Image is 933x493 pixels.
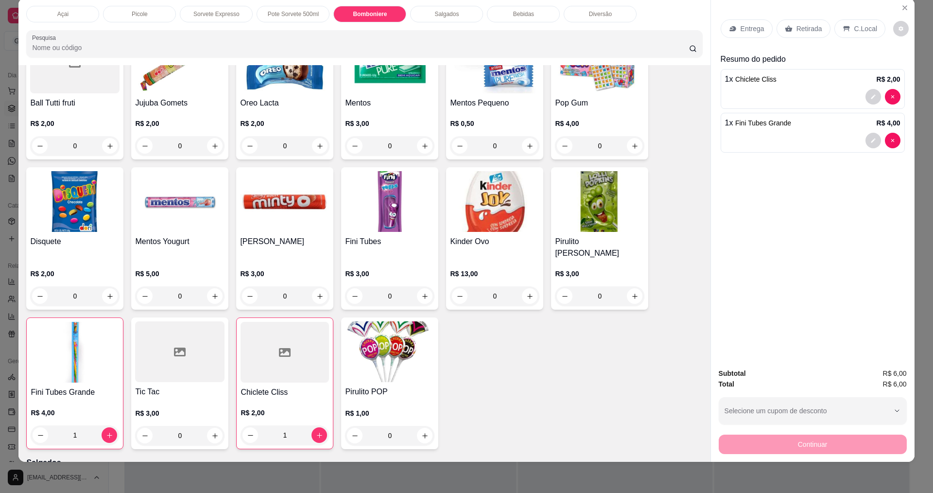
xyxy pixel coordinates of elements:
p: R$ 0,50 [450,119,539,128]
button: increase-product-quantity [522,138,537,154]
p: C.Local [854,24,877,34]
p: R$ 2,00 [240,119,329,128]
span: R$ 6,00 [883,368,907,379]
span: R$ 6,00 [883,379,907,389]
img: product-image [31,322,119,383]
p: Picole [132,10,148,18]
p: Salgados [26,457,702,469]
p: R$ 3,00 [555,269,644,279]
button: increase-product-quantity [627,288,642,304]
button: increase-product-quantity [312,288,328,304]
p: Salgados [434,10,459,18]
p: R$ 2,00 [30,119,120,128]
button: decrease-product-quantity [865,89,881,105]
button: increase-product-quantity [102,288,118,304]
h4: Pirulito [PERSON_NAME] [555,236,644,259]
button: decrease-product-quantity [557,288,572,304]
h4: Fini Tubes Grande [31,387,119,398]
h4: Mentos [345,97,434,109]
button: decrease-product-quantity [33,427,48,443]
button: increase-product-quantity [417,138,432,154]
p: R$ 2,00 [135,119,225,128]
button: decrease-product-quantity [347,288,363,304]
button: decrease-product-quantity [137,288,153,304]
h4: Disquete [30,236,120,247]
h4: Mentos Yougurt [135,236,225,247]
button: increase-product-quantity [417,428,432,443]
button: increase-product-quantity [102,138,118,154]
button: decrease-product-quantity [893,21,909,36]
button: increase-product-quantity [417,288,432,304]
h4: Chiclete Cliss [241,387,329,398]
button: decrease-product-quantity [32,288,48,304]
button: decrease-product-quantity [452,288,467,304]
button: decrease-product-quantity [557,138,572,154]
input: Pesquisa [32,43,689,53]
button: increase-product-quantity [522,288,537,304]
button: increase-product-quantity [102,427,117,443]
p: Diversão [589,10,612,18]
p: Pote Sorvete 500ml [268,10,319,18]
strong: Subtotal [719,370,746,377]
p: R$ 1,00 [345,408,434,418]
p: R$ 5,00 [135,269,225,279]
h4: [PERSON_NAME] [240,236,329,247]
button: decrease-product-quantity [32,138,48,154]
img: product-image [345,321,434,382]
label: Pesquisa [32,34,59,42]
span: Chiclete Cliss [735,75,777,83]
img: product-image [345,171,434,232]
button: decrease-product-quantity [347,428,363,443]
p: R$ 4,00 [877,118,900,128]
button: decrease-product-quantity [137,428,153,443]
p: Entrega [741,24,764,34]
p: 1 x [725,73,777,85]
h4: Kinder Ovo [450,236,539,247]
p: R$ 3,00 [345,269,434,279]
p: R$ 2,00 [877,74,900,84]
button: increase-product-quantity [311,427,327,443]
button: increase-product-quantity [627,138,642,154]
p: R$ 2,00 [30,269,120,279]
p: R$ 4,00 [31,408,119,418]
button: decrease-product-quantity [885,89,900,105]
strong: Total [719,380,734,388]
h4: Jujuba Gomets [135,97,225,109]
h4: Tic Tac [135,386,225,398]
button: increase-product-quantity [207,288,223,304]
h4: Ball Tutti fruti [30,97,120,109]
p: Bebidas [513,10,534,18]
button: decrease-product-quantity [242,138,258,154]
img: product-image [30,171,120,232]
p: Resumo do pedido [721,53,905,65]
p: R$ 2,00 [241,408,329,418]
img: product-image [135,171,225,232]
h4: Mentos Pequeno [450,97,539,109]
button: increase-product-quantity [312,138,328,154]
button: increase-product-quantity [207,138,223,154]
h4: Pirulito POP [345,386,434,398]
button: decrease-product-quantity [347,138,363,154]
button: Selecione um cupom de desconto [719,397,907,424]
p: 1 x [725,117,792,129]
p: R$ 3,00 [240,269,329,279]
img: product-image [240,171,329,232]
button: decrease-product-quantity [885,133,900,148]
p: R$ 3,00 [345,119,434,128]
button: decrease-product-quantity [452,138,467,154]
p: R$ 13,00 [450,269,539,279]
h4: Fini Tubes [345,236,434,247]
button: increase-product-quantity [207,428,223,443]
p: Retirada [796,24,822,34]
p: R$ 4,00 [555,119,644,128]
p: Sorvete Expresso [193,10,240,18]
button: decrease-product-quantity [242,427,258,443]
button: decrease-product-quantity [137,138,153,154]
h4: Oreo Lacta [240,97,329,109]
img: product-image [450,171,539,232]
span: Fini Tubes Grande [735,119,791,127]
button: decrease-product-quantity [865,133,881,148]
p: Açai [57,10,69,18]
p: R$ 3,00 [135,408,225,418]
p: Bomboniere [353,10,387,18]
